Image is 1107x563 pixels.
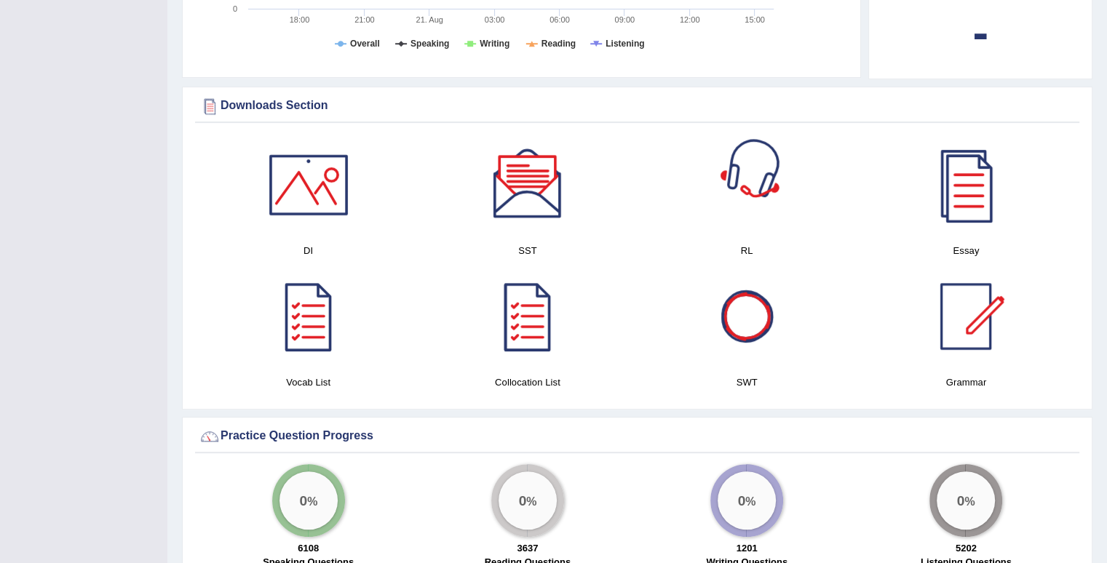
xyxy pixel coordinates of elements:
[416,15,443,24] tspan: 21. Aug
[425,243,630,258] h4: SST
[299,492,307,508] big: 0
[972,6,988,59] b: -
[233,4,237,13] text: 0
[937,471,995,530] div: %
[745,15,765,24] text: 15:00
[410,39,449,49] tspan: Speaking
[425,375,630,390] h4: Collocation List
[718,471,776,530] div: %
[206,375,410,390] h4: Vocab List
[541,39,576,49] tspan: Reading
[298,543,319,554] strong: 6108
[279,471,338,530] div: %
[957,492,965,508] big: 0
[350,39,380,49] tspan: Overall
[864,375,1068,390] h4: Grammar
[549,15,570,24] text: 06:00
[199,426,1076,447] div: Practice Question Progress
[518,492,526,508] big: 0
[199,95,1076,117] div: Downloads Section
[680,15,700,24] text: 12:00
[645,375,849,390] h4: SWT
[738,492,746,508] big: 0
[614,15,635,24] text: 09:00
[645,243,849,258] h4: RL
[606,39,644,49] tspan: Listening
[499,471,557,530] div: %
[354,15,375,24] text: 21:00
[517,543,538,554] strong: 3637
[480,39,509,49] tspan: Writing
[956,543,977,554] strong: 5202
[485,15,505,24] text: 03:00
[864,243,1068,258] h4: Essay
[290,15,310,24] text: 18:00
[737,543,758,554] strong: 1201
[206,243,410,258] h4: DI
